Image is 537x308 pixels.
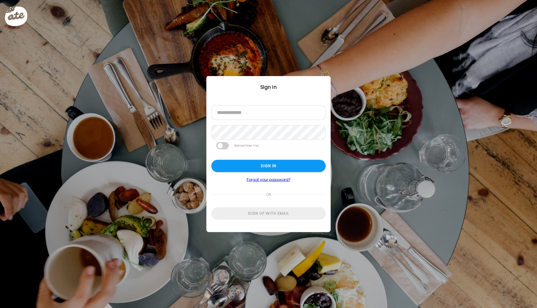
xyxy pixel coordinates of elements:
div: Sign In [206,84,331,91]
label: Remember me [234,142,259,149]
div: Sign up with email [211,207,326,220]
a: Forgot your password? [211,177,326,182]
span: or [264,188,274,201]
div: Sign in [211,160,326,172]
